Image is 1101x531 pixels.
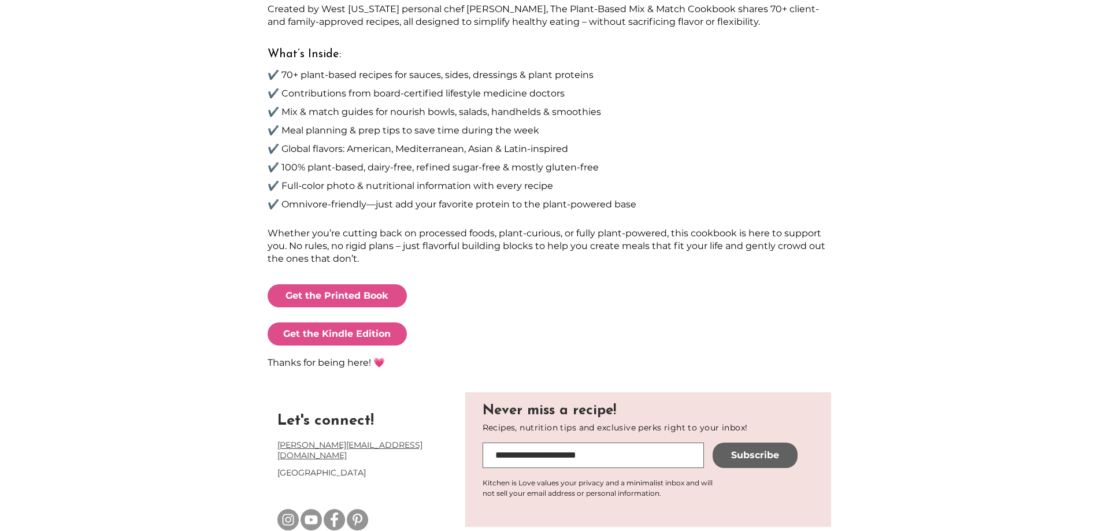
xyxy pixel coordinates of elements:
[277,467,366,478] span: [GEOGRAPHIC_DATA]
[268,88,565,99] span: ✔️ Contributions from board-certified lifestyle medicine doctors
[268,357,385,368] span: Thanks for being here! 💗
[268,180,553,191] span: ✔️ Full-color photo & nutritional information with every recipe
[268,322,407,346] a: Get the Kindle Edition
[277,509,299,530] img: Instagram
[283,328,391,340] span: Get the Kindle Edition
[483,422,748,433] span: Recipes, nutrition tips and exclusive perks right to your inbox!
[713,443,798,468] button: Subscribe
[483,404,616,418] span: Never miss a recipe!
[324,509,345,530] img: Facebook
[268,69,594,80] span: ✔️ 70+ plant-based recipes for sauces, sides, dressings & plant proteins
[483,478,713,497] span: ​Kitchen is Love values your privacy and a minimalist inbox and will not sell your email address ...
[301,509,322,530] img: Youtube
[268,162,599,173] span: ✔️ 100% plant-based, dairy-free, refined sugar-free & mostly gluten-free
[268,284,407,307] a: Get the Printed Book
[268,49,342,60] span: What’s Inside:
[277,509,368,530] ul: Social Bar
[268,228,825,265] span: Whether you’re cutting back on processed foods, plant-curious, or fully plant-powered, this cookb...
[268,125,539,136] span: ✔️ Meal planning & prep tips to save time during the week
[268,199,636,210] span: ✔️ Omnivore-friendly—just add your favorite protein to the plant-powered base
[277,413,374,429] a: Let's connect!
[268,106,601,117] span: ✔️ Mix & match guides for nourish bowls, salads, handhelds & smoothies
[277,440,422,461] a: [PERSON_NAME][EMAIL_ADDRESS][DOMAIN_NAME]
[268,143,568,154] span: ✔️ Global flavors: American, Mediterranean, Asian & Latin-inspired
[286,289,388,302] span: Get the Printed Book
[731,449,779,462] span: Subscribe
[268,3,819,27] span: Created by West [US_STATE] personal chef [PERSON_NAME], The Plant-Based Mix & Match Cookbook shar...
[347,509,368,530] img: Pinterest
